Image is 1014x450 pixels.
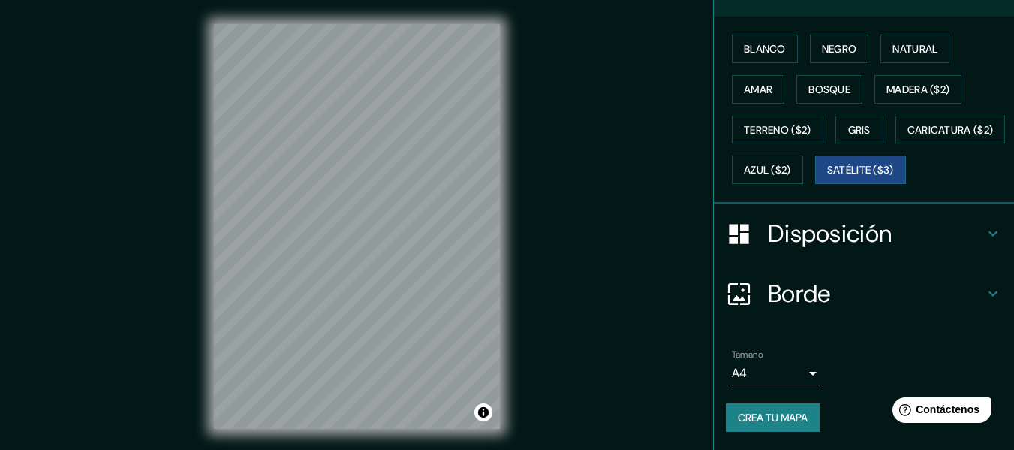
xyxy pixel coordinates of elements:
button: Azul ($2) [732,156,803,184]
font: Negro [822,42,857,56]
button: Satélite ($3) [815,156,906,184]
font: Gris [848,123,871,137]
font: Madera ($2) [886,83,949,96]
font: Bosque [808,83,850,96]
button: Terreno ($2) [732,116,823,144]
font: Terreno ($2) [744,123,811,137]
div: A4 [732,361,822,385]
button: Amar [732,75,784,104]
button: Natural [880,35,949,63]
font: Tamaño [732,349,763,361]
font: Crea tu mapa [738,411,808,424]
button: Activar o desactivar atribución [474,403,492,421]
font: Borde [768,278,831,310]
font: Natural [892,42,937,56]
font: A4 [732,365,747,381]
button: Caricatura ($2) [895,116,1006,144]
font: Disposición [768,218,892,249]
font: Satélite ($3) [827,164,894,177]
font: Amar [744,83,772,96]
button: Madera ($2) [874,75,961,104]
button: Negro [810,35,869,63]
div: Disposición [714,204,1014,264]
button: Crea tu mapa [726,403,820,432]
div: Borde [714,264,1014,324]
font: Blanco [744,42,786,56]
button: Blanco [732,35,798,63]
font: Caricatura ($2) [907,123,994,137]
button: Bosque [796,75,862,104]
canvas: Mapa [214,24,500,429]
button: Gris [835,116,883,144]
font: Azul ($2) [744,164,791,177]
iframe: Lanzador de widgets de ayuda [880,391,997,433]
